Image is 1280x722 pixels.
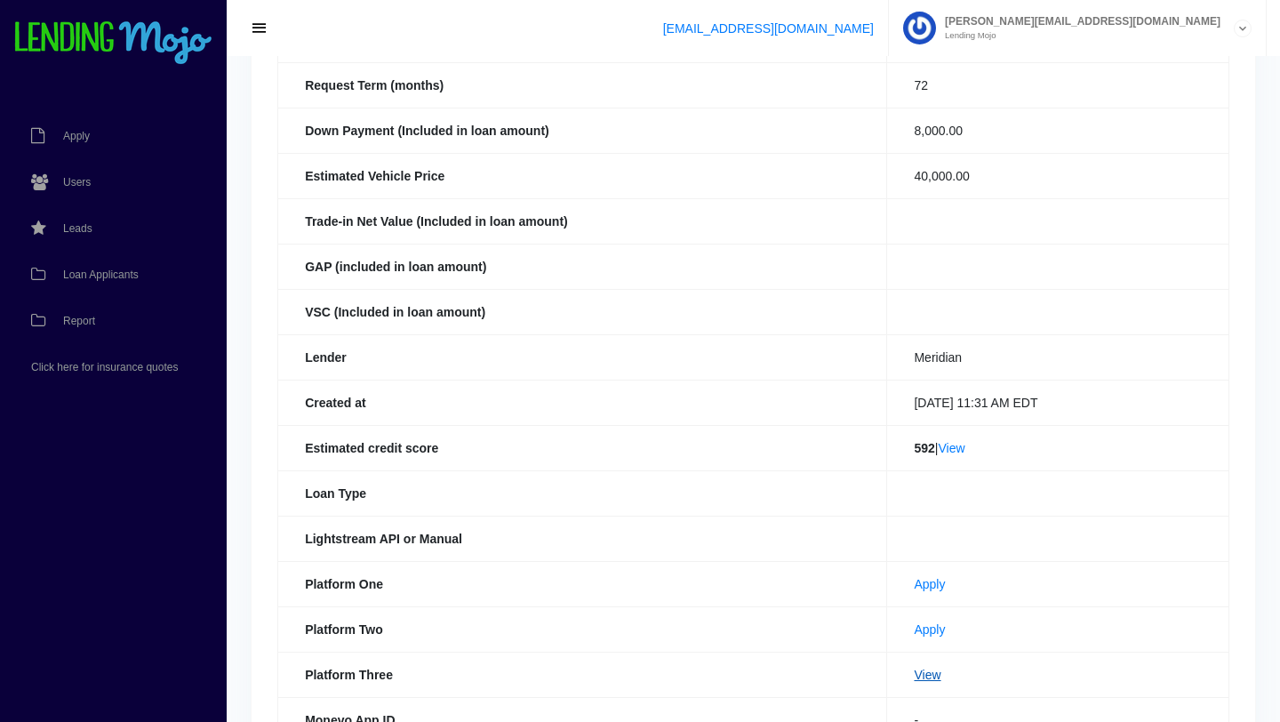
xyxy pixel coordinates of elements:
img: logo-small.png [13,21,213,66]
th: Loan Type [278,470,887,516]
th: Trade-in Net Value (Included in loan amount) [278,198,887,244]
th: Lender [278,334,887,380]
th: GAP (included in loan amount) [278,244,887,289]
span: Loan Applicants [63,269,139,280]
a: Apply [914,622,945,637]
th: VSC (Included in loan amount) [278,289,887,334]
span: Apply [63,131,90,141]
td: 72 [887,62,1228,108]
th: Platform Three [278,652,887,697]
td: | [887,425,1228,470]
a: View [914,668,940,682]
span: Leads [63,223,92,234]
a: View [938,441,964,455]
td: [DATE] 11:31 AM EDT [887,380,1228,425]
td: 8,000.00 [887,108,1228,153]
th: Estimated Vehicle Price [278,153,887,198]
th: Estimated credit score [278,425,887,470]
th: Platform One [278,561,887,606]
td: Meridian [887,334,1228,380]
b: 592 [914,441,934,455]
th: Created at [278,380,887,425]
a: Apply [914,577,945,591]
th: Request Term (months) [278,62,887,108]
span: Report [63,316,95,326]
small: Lending Mojo [936,31,1220,40]
th: Platform Two [278,606,887,652]
td: 40,000.00 [887,153,1228,198]
span: [PERSON_NAME][EMAIL_ADDRESS][DOMAIN_NAME] [936,16,1220,27]
img: Profile image [903,12,936,44]
a: [EMAIL_ADDRESS][DOMAIN_NAME] [663,21,874,36]
th: Lightstream API or Manual [278,516,887,561]
span: Users [63,177,91,188]
th: Down Payment (Included in loan amount) [278,108,887,153]
span: Click here for insurance quotes [31,362,178,373]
